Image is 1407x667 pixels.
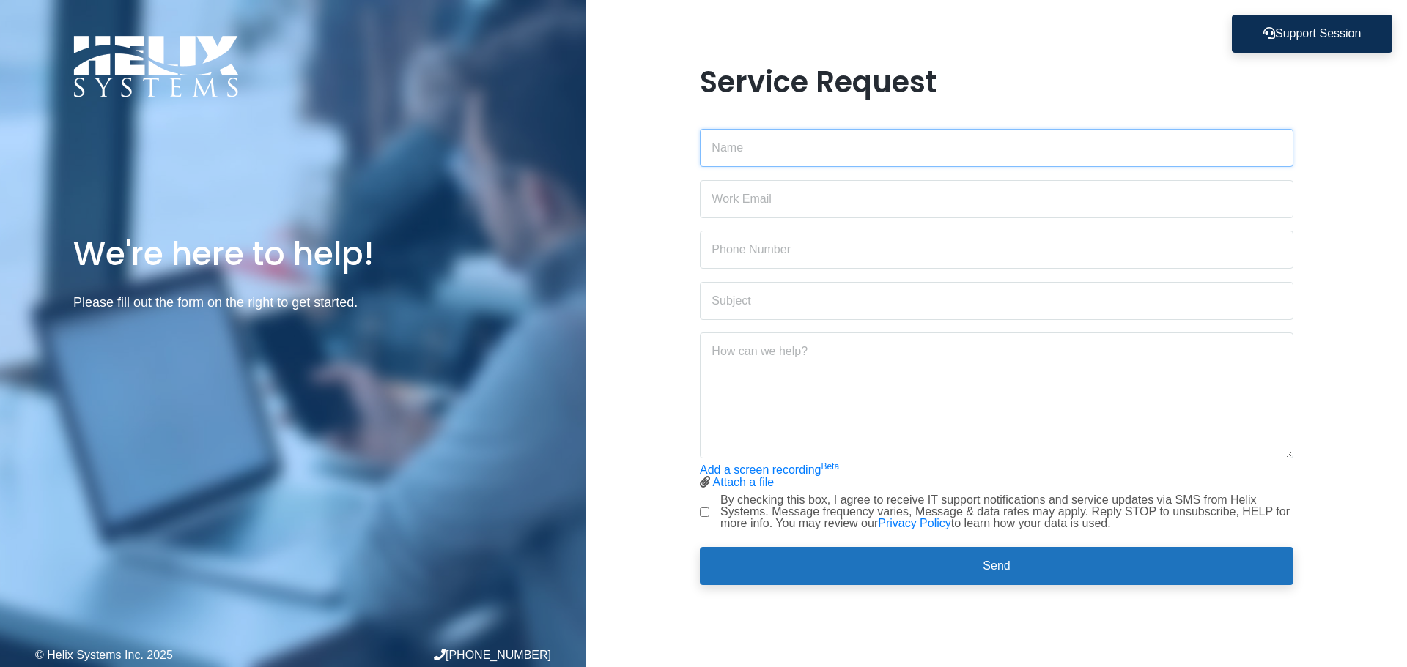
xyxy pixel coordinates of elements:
p: Please fill out the form on the right to get started. [73,292,513,313]
button: Support Session [1232,15,1392,53]
a: Privacy Policy [878,517,951,529]
input: Subject [700,282,1293,320]
input: Work Email [700,180,1293,218]
a: Attach a file [713,476,775,488]
sup: Beta [821,461,839,472]
input: Name [700,129,1293,167]
button: Send [700,547,1293,585]
a: Add a screen recordingBeta [700,463,839,476]
div: © Helix Systems Inc. 2025 [35,649,293,661]
div: [PHONE_NUMBER] [293,649,551,661]
h1: We're here to help! [73,233,513,275]
label: By checking this box, I agree to receive IT support notifications and service updates via SMS fro... [720,494,1293,529]
h1: Service Request [700,64,1293,100]
input: Phone Number [700,231,1293,269]
img: Logo [73,35,239,97]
